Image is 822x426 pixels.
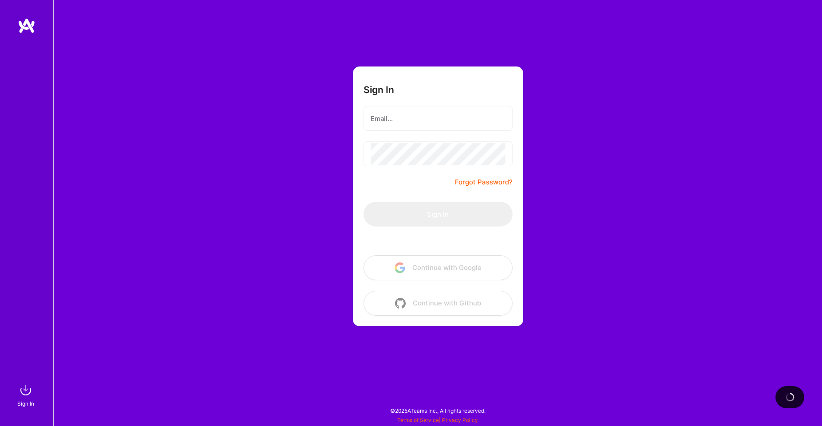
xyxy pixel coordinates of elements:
[397,417,478,423] span: |
[395,262,405,273] img: icon
[18,18,35,34] img: logo
[364,202,513,227] button: Sign In
[786,393,795,402] img: loading
[17,381,35,399] img: sign in
[53,399,822,422] div: © 2025 ATeams Inc., All rights reserved.
[364,84,394,95] h3: Sign In
[395,298,406,309] img: icon
[17,399,34,408] div: Sign In
[442,417,478,423] a: Privacy Policy
[364,291,513,316] button: Continue with Github
[455,177,513,188] a: Forgot Password?
[397,417,439,423] a: Terms of Service
[371,107,505,130] input: Email...
[19,381,35,408] a: sign inSign In
[364,255,513,280] button: Continue with Google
